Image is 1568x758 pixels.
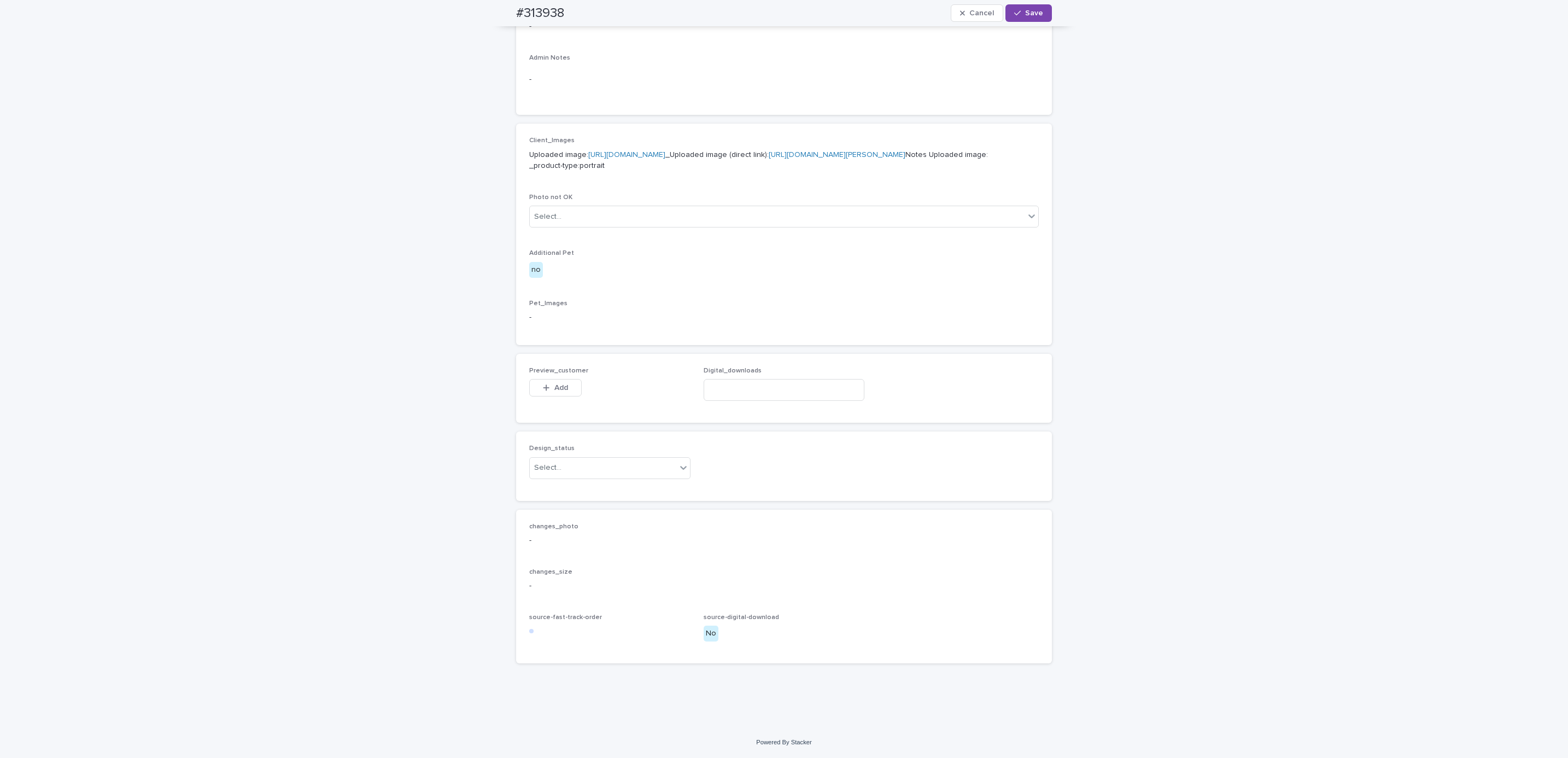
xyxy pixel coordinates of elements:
[756,739,811,745] a: Powered By Stacker
[554,384,568,392] span: Add
[529,580,1039,592] p: -
[704,614,779,621] span: source-digital-download
[534,211,561,223] div: Select...
[529,368,588,374] span: Preview_customer
[529,379,582,397] button: Add
[529,535,1039,546] p: -
[529,149,1039,172] p: Uploaded image: _Uploaded image (direct link): Notes Uploaded image: _product-type:portrait
[769,151,905,159] a: [URL][DOMAIN_NAME][PERSON_NAME]
[529,21,1039,32] p: -
[529,194,572,201] span: Photo not OK
[529,312,1039,323] p: -
[529,262,543,278] div: no
[529,300,567,307] span: Pet_Images
[529,137,575,144] span: Client_Images
[529,74,1039,85] p: -
[704,368,762,374] span: Digital_downloads
[969,9,994,17] span: Cancel
[529,445,575,452] span: Design_status
[1025,9,1043,17] span: Save
[529,250,574,256] span: Additional Pet
[529,569,572,575] span: changes_size
[529,614,602,621] span: source-fast-track-order
[1005,4,1052,22] button: Save
[951,4,1003,22] button: Cancel
[516,5,564,21] h2: #313938
[529,55,570,61] span: Admin Notes
[534,462,561,474] div: Select...
[529,523,578,530] span: changes_photo
[588,151,665,159] a: [URL][DOMAIN_NAME]
[704,626,718,642] div: No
